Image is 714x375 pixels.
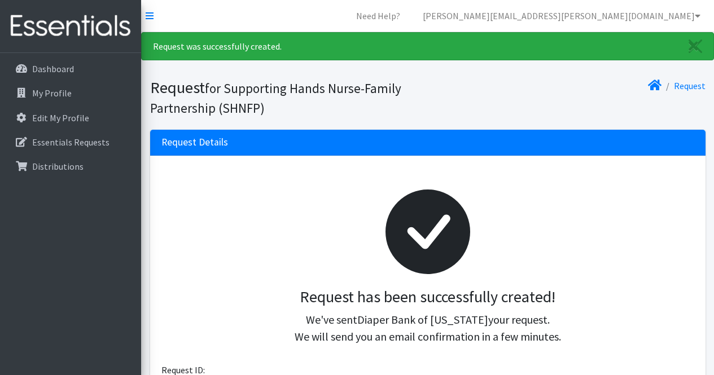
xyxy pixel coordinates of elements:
img: HumanEssentials [5,7,137,45]
p: Essentials Requests [32,136,109,148]
p: Dashboard [32,63,74,74]
p: Distributions [32,161,84,172]
h3: Request has been successfully created! [170,288,685,307]
p: My Profile [32,87,72,99]
a: Need Help? [347,5,409,27]
a: Distributions [5,155,137,178]
a: Edit My Profile [5,107,137,129]
a: My Profile [5,82,137,104]
h3: Request Details [161,136,228,148]
p: Edit My Profile [32,112,89,123]
p: We've sent your request. We will send you an email confirmation in a few minutes. [170,311,685,345]
a: Request [674,80,706,91]
h1: Request [150,78,424,117]
span: Diaper Bank of [US_STATE] [357,312,488,327]
a: [PERSON_NAME][EMAIL_ADDRESS][PERSON_NAME][DOMAIN_NAME] [414,5,709,27]
a: Essentials Requests [5,131,137,153]
a: Close [677,33,713,60]
a: Dashboard [5,58,137,80]
small: for Supporting Hands Nurse-Family Partnership (SHNFP) [150,80,401,116]
div: Request was successfully created. [141,32,714,60]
